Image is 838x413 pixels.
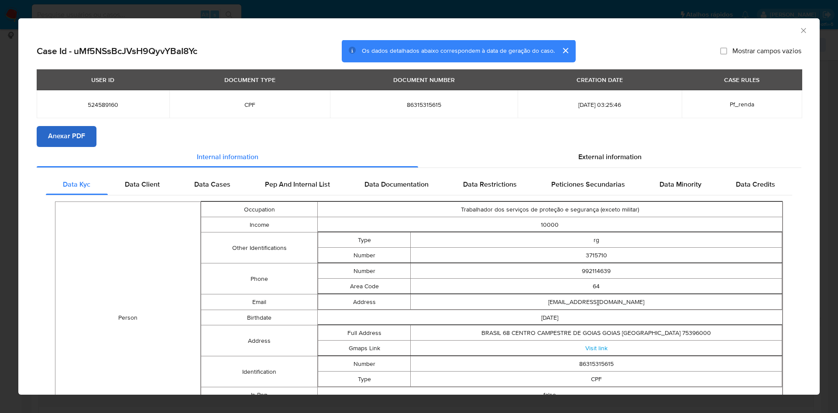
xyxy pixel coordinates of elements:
[411,279,782,294] td: 64
[317,387,782,403] td: false
[318,263,411,279] td: Number
[318,356,411,372] td: Number
[63,180,90,190] span: Data Kyc
[37,126,96,147] button: Anexar PDF
[197,152,258,162] span: Internal information
[340,101,507,109] span: 86315315615
[37,45,197,57] h2: Case Id - uMf5NSsBcJVsH9QyvYBaI8Yc
[732,47,801,55] span: Mostrar campos vazios
[799,26,807,34] button: Fechar a janela
[411,232,782,248] td: rg
[463,180,517,190] span: Data Restrictions
[555,40,576,61] button: cerrar
[46,174,792,195] div: Detailed internal info
[318,341,411,356] td: Gmaps Link
[585,344,608,352] a: Visit link
[578,152,642,162] span: External information
[201,356,317,387] td: Identification
[265,180,330,190] span: Pep And Internal List
[317,202,782,217] td: Trabalhador dos serviços de proteção e segurança (exceto militar)
[201,217,317,232] td: Income
[318,372,411,387] td: Type
[411,356,782,372] td: 86315315615
[719,72,765,87] div: CASE RULES
[730,100,754,109] span: Pf_renda
[201,263,317,294] td: Phone
[571,72,628,87] div: CREATION DATE
[720,48,727,55] input: Mostrar campos vazios
[364,180,429,190] span: Data Documentation
[317,310,782,325] td: [DATE]
[48,127,85,146] span: Anexar PDF
[411,372,782,387] td: CPF
[194,180,230,190] span: Data Cases
[219,72,281,87] div: DOCUMENT TYPE
[388,72,460,87] div: DOCUMENT NUMBER
[201,325,317,356] td: Address
[411,248,782,263] td: 3715710
[318,325,411,341] td: Full Address
[659,180,701,190] span: Data Minority
[201,310,317,325] td: Birthdate
[201,232,317,263] td: Other Identifications
[318,294,411,310] td: Address
[125,180,160,190] span: Data Client
[318,248,411,263] td: Number
[86,72,120,87] div: USER ID
[47,101,159,109] span: 524589160
[411,325,782,341] td: BRASIL 68 CENTRO CAMPESTRE DE GOIAS GOIAS [GEOGRAPHIC_DATA] 75396000
[201,387,317,403] td: Is Pep
[411,263,782,279] td: 992114639
[201,202,317,217] td: Occupation
[528,101,671,109] span: [DATE] 03:25:46
[180,101,319,109] span: CPF
[411,294,782,310] td: [EMAIL_ADDRESS][DOMAIN_NAME]
[318,232,411,248] td: Type
[362,47,555,55] span: Os dados detalhados abaixo correspondem à data de geração do caso.
[201,294,317,310] td: Email
[318,279,411,294] td: Area Code
[736,180,775,190] span: Data Credits
[18,18,820,395] div: closure-recommendation-modal
[317,217,782,232] td: 10000
[37,147,801,168] div: Detailed info
[551,180,625,190] span: Peticiones Secundarias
